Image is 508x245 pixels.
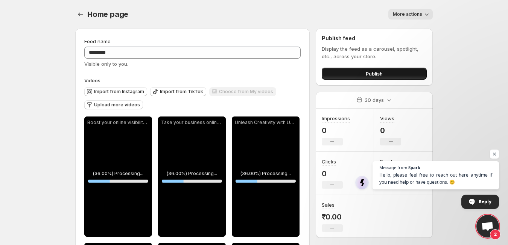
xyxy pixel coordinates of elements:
[380,158,405,165] h3: Purchases
[150,87,206,96] button: Import from TikTok
[322,45,427,60] p: Display the feed as a carousel, spotlight, etc., across your store.
[84,61,128,67] span: Visible only to you.
[380,115,394,122] h3: Views
[322,126,350,135] p: 0
[322,115,350,122] h3: Impressions
[87,10,128,19] span: Home page
[322,158,336,165] h3: Clicks
[388,9,433,20] button: More actions
[479,195,491,208] span: Reply
[158,116,226,237] div: Take your business online with our powerful Digital Marketing Services From SEO to Social Media A...
[232,116,300,237] div: Unleash Creativity with Us We design everything from logos to websites branding to social media p...
[161,119,223,126] p: Take your business online with our powerful Digital Marketing Services From SEO to Social Media A...
[393,11,422,17] span: More actions
[87,119,149,126] p: Boost your online visibility with our Professional SEO Services Get higher Google rankings more o...
[379,171,492,186] span: Hello, please feel free to reach out here anytime if you need help or have questions. 😊
[322,201,335,209] h3: Sales
[84,100,143,109] button: Upload more videos
[322,212,343,221] p: ₹0.00
[235,119,297,126] p: Unleash Creativity with Us We design everything from logos to websites branding to social media p...
[322,169,343,178] p: 0
[322,68,427,80] button: Publish
[84,87,147,96] button: Import from Instagram
[379,165,407,169] span: Message from
[94,89,144,95] span: Import from Instagram
[84,116,152,237] div: Boost your online visibility with our Professional SEO Services Get higher Google rankings more o...
[380,126,401,135] p: 0
[322,35,427,42] h2: Publish feed
[75,9,86,20] button: Settings
[408,165,420,169] span: Spark
[84,38,111,44] span: Feed name
[366,70,383,77] span: Publish
[84,77,100,83] span: Videos
[160,89,203,95] span: Import from TikTok
[94,102,140,108] span: Upload more videos
[490,229,500,240] span: 2
[476,215,499,237] div: Open chat
[365,96,384,104] p: 30 days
